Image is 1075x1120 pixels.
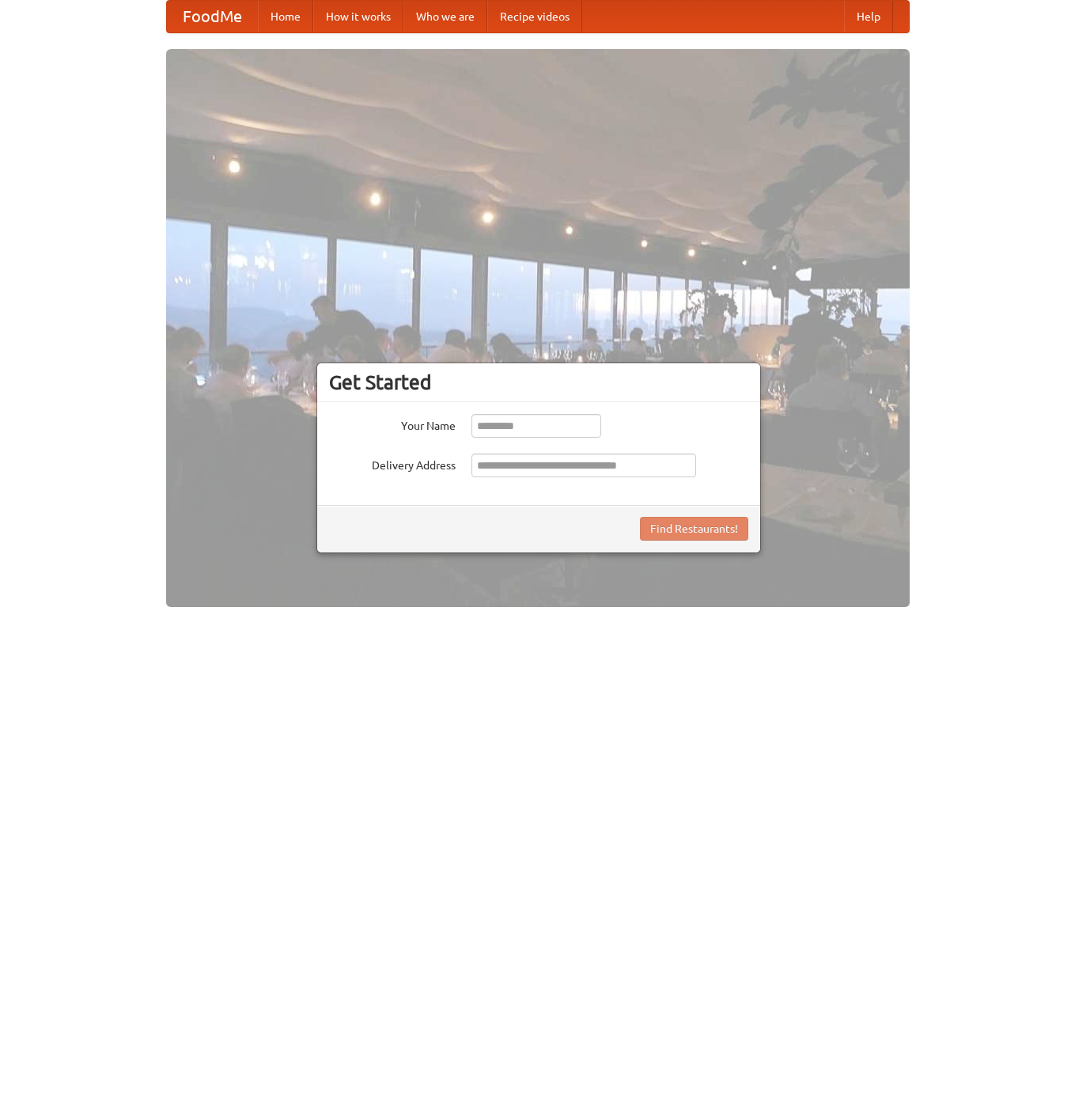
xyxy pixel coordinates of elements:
[487,1,582,32] a: Recipe videos
[844,1,893,32] a: Help
[258,1,313,32] a: Home
[167,1,258,32] a: FoodMe
[329,454,456,473] label: Delivery Address
[329,370,748,394] h3: Get Started
[640,517,748,541] button: Find Restaurants!
[313,1,403,32] a: How it works
[329,414,456,434] label: Your Name
[403,1,487,32] a: Who we are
